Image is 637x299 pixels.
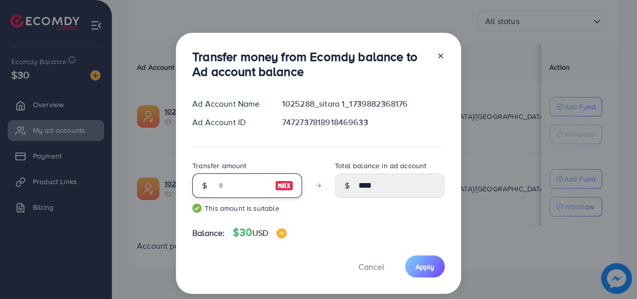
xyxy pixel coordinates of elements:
div: Ad Account ID [184,116,274,128]
h4: $30 [233,226,287,239]
button: Cancel [346,255,397,277]
div: Ad Account Name [184,98,274,110]
span: Cancel [359,261,384,272]
h3: Transfer money from Ecomdy balance to Ad account balance [192,49,428,79]
span: USD [252,227,268,238]
small: This amount is suitable [192,203,302,213]
img: image [276,228,287,238]
span: Apply [415,262,434,272]
span: Balance: [192,227,225,239]
div: 1025288_sitara 1_1739882368176 [274,98,453,110]
img: image [275,180,293,192]
img: guide [192,204,202,213]
label: Total balance in ad account [335,161,426,171]
div: 7472737818918469633 [274,116,453,128]
button: Apply [405,255,445,277]
label: Transfer amount [192,161,246,171]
